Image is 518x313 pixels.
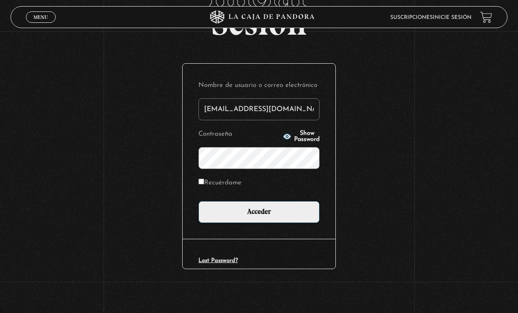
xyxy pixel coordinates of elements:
[31,22,51,28] span: Cerrar
[198,179,204,184] input: Recuérdame
[480,11,492,23] a: View your shopping cart
[198,177,241,189] label: Recuérdame
[433,15,471,20] a: Inicie sesión
[33,14,48,20] span: Menu
[198,201,320,223] input: Acceder
[198,128,280,140] label: Contraseña
[294,130,320,143] span: Show Password
[283,130,320,143] button: Show Password
[390,15,433,20] a: Suscripciones
[198,79,320,91] label: Nombre de usuario o correo electrónico
[198,258,238,263] a: Lost Password?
